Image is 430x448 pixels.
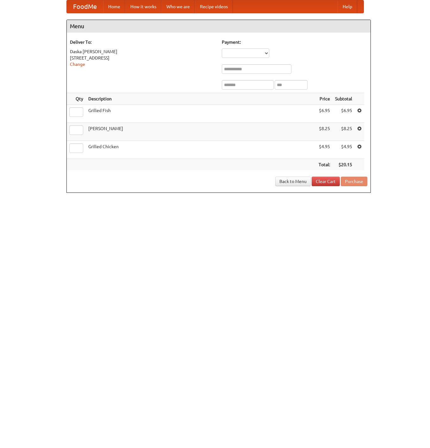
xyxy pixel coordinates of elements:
[70,48,215,55] div: Daska [PERSON_NAME]
[333,105,355,123] td: $6.95
[67,20,371,33] h4: Menu
[103,0,125,13] a: Home
[125,0,161,13] a: How it works
[316,123,333,141] td: $8.25
[70,62,85,67] a: Change
[333,141,355,159] td: $4.95
[86,93,316,105] th: Description
[222,39,367,45] h5: Payment:
[67,93,86,105] th: Qty
[316,93,333,105] th: Price
[316,141,333,159] td: $4.95
[316,105,333,123] td: $6.95
[86,105,316,123] td: Grilled Fish
[70,55,215,61] div: [STREET_ADDRESS]
[86,141,316,159] td: Grilled Chicken
[333,93,355,105] th: Subtotal
[333,159,355,171] th: $20.15
[70,39,215,45] h5: Deliver To:
[195,0,233,13] a: Recipe videos
[275,177,311,186] a: Back to Menu
[67,0,103,13] a: FoodMe
[333,123,355,141] td: $8.25
[86,123,316,141] td: [PERSON_NAME]
[338,0,357,13] a: Help
[312,177,340,186] a: Clear Cart
[341,177,367,186] button: Purchase
[316,159,333,171] th: Total:
[161,0,195,13] a: Who we are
